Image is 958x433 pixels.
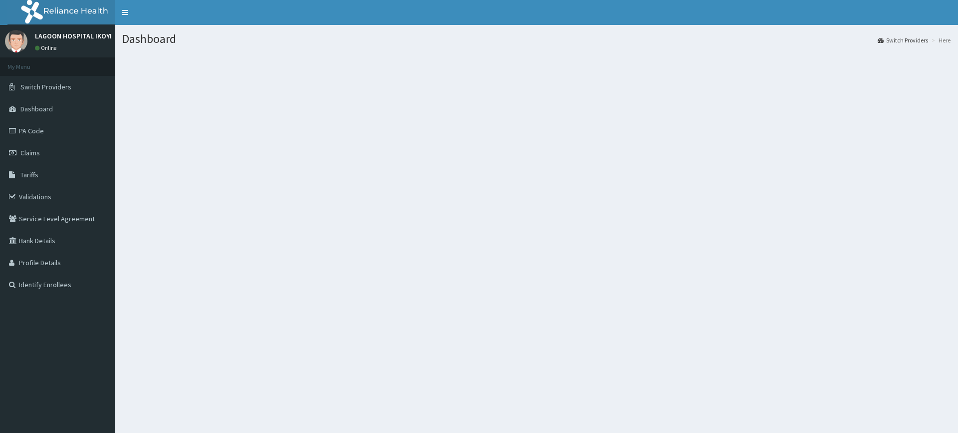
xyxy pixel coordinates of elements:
[929,36,951,44] li: Here
[5,30,27,52] img: User Image
[35,44,59,51] a: Online
[122,32,951,45] h1: Dashboard
[35,32,112,39] p: LAGOON HOSPITAL IKOYI
[20,82,71,91] span: Switch Providers
[878,36,928,44] a: Switch Providers
[20,170,38,179] span: Tariffs
[20,148,40,157] span: Claims
[20,104,53,113] span: Dashboard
